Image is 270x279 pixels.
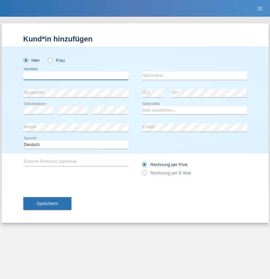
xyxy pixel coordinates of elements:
label: Rechnung per E-Mail [142,170,191,175]
input: Rechnung per E-Mail [142,170,146,179]
a: menu [253,6,267,10]
label: Rechnung per Post [142,162,188,167]
input: Rechnung per Post [142,162,146,170]
i: menu [257,5,263,12]
label: Frau [48,58,65,63]
input: Frau [48,58,52,62]
button: Speichern [23,197,71,210]
h1: Kund*in hinzufügen [23,35,247,43]
input: Herr [23,58,28,62]
span: Speichern [37,201,58,206]
label: Herr [23,58,40,63]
